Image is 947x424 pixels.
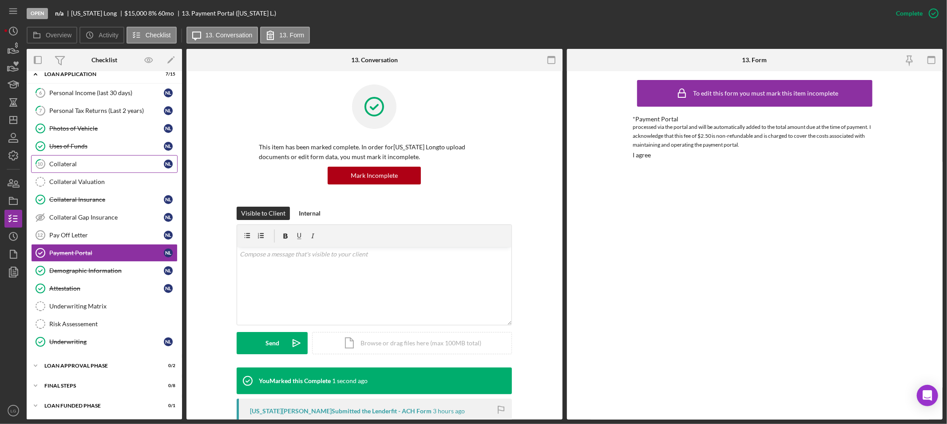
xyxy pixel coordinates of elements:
[299,207,321,220] div: Internal
[49,303,177,310] div: Underwriting Matrix
[31,297,178,315] a: Underwriting Matrix
[44,383,153,388] div: FINAL STEPS
[31,191,178,208] a: Collateral InsuranceNL
[917,385,938,406] div: Open Intercom Messenger
[49,338,164,345] div: Underwriting
[250,408,432,415] div: [US_STATE][PERSON_NAME] Submitted the Lenderfit - ACH Form
[49,178,177,185] div: Collateral Valuation
[259,377,331,384] div: You Marked this Complete
[633,116,877,123] div: *Payment Portal
[31,102,178,120] a: 7Personal Tax Returns (Last 2 years)NL
[31,315,178,333] a: Risk Assessement
[742,56,767,64] div: 13. Form
[433,408,465,415] time: 2025-10-03 16:11
[164,231,173,240] div: N L
[182,10,276,17] div: 13. Payment Portal ([US_STATE] L.)
[351,56,398,64] div: 13. Conversation
[44,403,153,408] div: Loan Funded Phase
[49,107,164,114] div: Personal Tax Returns (Last 2 years)
[49,232,164,239] div: Pay Off Letter
[328,167,421,184] button: Mark Incomplete
[164,106,173,115] div: N L
[159,72,175,77] div: 7 / 15
[164,266,173,275] div: N L
[49,160,164,168] div: Collateral
[887,4,943,22] button: Complete
[124,9,147,17] span: $15,000
[91,56,117,64] div: Checklist
[99,32,118,39] label: Activity
[38,161,44,167] tspan: 10
[37,232,43,238] tspan: 12
[31,120,178,137] a: Photos of VehicleNL
[44,72,153,77] div: Loan Application
[55,10,63,17] b: n/a
[31,84,178,102] a: 6Personal Income (last 30 days)NL
[164,142,173,151] div: N L
[31,244,178,262] a: Payment PortalNL
[164,195,173,204] div: N L
[31,226,178,244] a: 12Pay Off LetterNL
[31,262,178,280] a: Demographic InformationNL
[49,285,164,292] div: Attestation
[148,10,157,17] div: 8 %
[46,32,71,39] label: Overview
[31,333,178,351] a: UnderwritingNL
[49,214,164,221] div: Collateral Gap Insurance
[164,160,173,168] div: N L
[39,108,42,113] tspan: 7
[259,142,490,162] p: This item has been marked complete. In order for [US_STATE] Long to upload documents or edit form...
[11,408,16,413] text: LG
[49,143,164,150] div: Uses of Funds
[31,155,178,173] a: 10CollateralNL
[633,123,877,149] div: processed via the portal and will be automatically added to the total amount due at the time of p...
[158,10,174,17] div: 60 mo
[896,4,923,22] div: Complete
[164,213,173,222] div: N L
[241,207,285,220] div: Visible to Client
[31,208,178,226] a: Collateral Gap InsuranceNL
[4,402,22,420] button: LG
[294,207,325,220] button: Internal
[279,32,304,39] label: 13. Form
[633,152,651,159] div: I agree
[260,27,310,44] button: 13. Form
[237,207,290,220] button: Visible to Client
[164,124,173,133] div: N L
[49,89,164,96] div: Personal Income (last 30 days)
[164,337,173,346] div: N L
[27,27,77,44] button: Overview
[49,196,164,203] div: Collateral Insurance
[351,167,398,184] div: Mark Incomplete
[49,249,164,256] div: Payment Portal
[164,284,173,293] div: N L
[159,403,175,408] div: 0 / 1
[164,248,173,257] div: N L
[159,363,175,368] div: 0 / 2
[265,332,279,354] div: Send
[206,32,253,39] label: 13. Conversation
[159,383,175,388] div: 0 / 8
[49,125,164,132] div: Photos of Vehicle
[27,8,48,19] div: Open
[71,10,124,17] div: [US_STATE] Long
[237,332,308,354] button: Send
[164,88,173,97] div: N L
[79,27,124,44] button: Activity
[332,377,368,384] time: 2025-10-03 18:55
[31,137,178,155] a: Uses of FundsNL
[127,27,177,44] button: Checklist
[49,320,177,328] div: Risk Assessement
[39,90,42,96] tspan: 6
[693,90,838,97] div: To edit this form you must mark this item incomplete
[146,32,171,39] label: Checklist
[31,280,178,297] a: AttestationNL
[186,27,258,44] button: 13. Conversation
[31,173,178,191] a: Collateral Valuation
[44,363,153,368] div: Loan Approval Phase
[49,267,164,274] div: Demographic Information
